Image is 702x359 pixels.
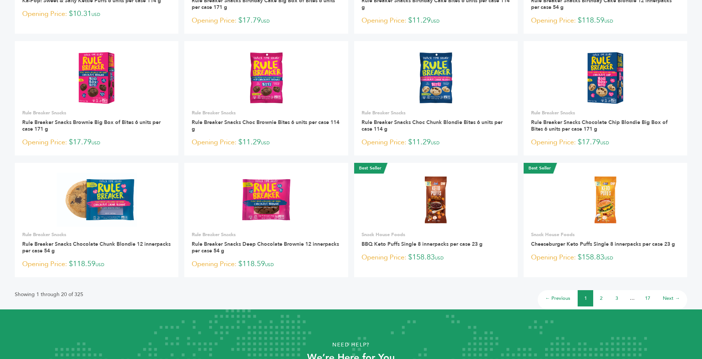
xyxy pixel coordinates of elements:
a: 2 [600,295,602,302]
img: Rule Breaker Snacks Chocolate Chunk Blondie 12 innerpacks per case 54 g [57,173,137,227]
p: $118.59 [192,259,340,270]
p: $11.29 [362,15,510,26]
p: $17.79 [531,137,680,148]
span: USD [261,18,270,24]
span: Opening Price: [531,137,576,147]
a: Rule Breaker Snacks Choc Chunk Blondie Bites 6 units per case 114 g [362,119,503,132]
span: USD [265,262,274,268]
img: BBQ Keto Puffs Single 8 innerpacks per case 23 g [409,173,463,227]
li: … [624,290,640,306]
span: USD [95,262,104,268]
span: Opening Price: [22,9,67,19]
span: USD [431,140,440,146]
span: USD [431,18,440,24]
a: 17 [645,295,650,302]
img: Rule Breaker Snacks Choc Brownie Bites 6 units per case 114 g [249,51,284,105]
p: Snack House Foods [531,231,680,238]
a: Rule Breaker Snacks Deep Chocolate Brownie 12 innerpacks per case 54 g [192,241,339,254]
span: Opening Price: [192,259,236,269]
img: Rule Breaker Snacks Deep Chocolate Brownie 12 innerpacks per case 54 g [239,173,293,227]
img: Rule Breaker Snacks Brownie Big Box of Bites 6 units per case 171 g [78,51,116,104]
a: Rule Breaker Snacks Brownie Big Box of Bites 6 units per case 171 g [22,119,161,132]
a: Rule Breaker Snacks Choc Brownie Bites 6 units per case 114 g [192,119,339,132]
span: USD [604,18,613,24]
a: 3 [615,295,618,302]
p: Snack House Foods [362,231,510,238]
span: Opening Price: [531,16,576,26]
p: $118.59 [22,259,171,270]
p: $11.29 [192,137,340,148]
span: Opening Price: [531,252,576,262]
a: BBQ Keto Puffs Single 8 innerpacks per case 23 g [362,241,483,248]
p: Rule Breaker Snacks [192,231,340,238]
span: Opening Price: [22,137,67,147]
p: $17.79 [22,137,171,148]
p: $10.31 [22,9,171,20]
a: ← Previous [545,295,570,302]
a: Cheeseburger Keto Puffs Single 8 innerpacks per case 23 g [531,241,675,248]
p: Rule Breaker Snacks [362,110,510,116]
span: Opening Price: [22,259,67,269]
span: USD [261,140,270,146]
span: USD [604,255,613,261]
span: Opening Price: [362,252,406,262]
p: $158.83 [531,252,680,263]
span: USD [435,255,444,261]
a: Rule Breaker Snacks Chocolate Chip Blondie Big Box of Bites 6 units per case 171 g [531,119,668,132]
p: Showing 1 through 20 of 325 [15,290,83,299]
p: $118.59 [531,15,680,26]
p: $158.83 [362,252,510,263]
a: Next → [663,295,680,302]
p: $11.29 [362,137,510,148]
span: Opening Price: [362,137,406,147]
img: Cheeseburger Keto Puffs Single 8 innerpacks per case 23 g [579,173,632,227]
p: Rule Breaker Snacks [192,110,340,116]
p: $17.79 [192,15,340,26]
span: Opening Price: [192,16,236,26]
p: Rule Breaker Snacks [22,110,171,116]
span: Opening Price: [362,16,406,26]
p: Rule Breaker Snacks [22,231,171,238]
span: USD [600,140,609,146]
img: Rule Breaker Snacks Chocolate Chip Blondie Big Box of Bites 6 units per case 171 g [587,51,625,104]
a: Rule Breaker Snacks Chocolate Chunk Blondie 12 innerpacks per case 54 g [22,241,171,254]
span: USD [91,11,100,17]
span: Opening Price: [192,137,236,147]
span: USD [91,140,100,146]
img: Rule Breaker Snacks Choc Chunk Blondie Bites 6 units per case 114 g [418,51,453,105]
p: Need Help? [35,339,667,350]
p: Rule Breaker Snacks [531,110,680,116]
a: 1 [584,295,587,302]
